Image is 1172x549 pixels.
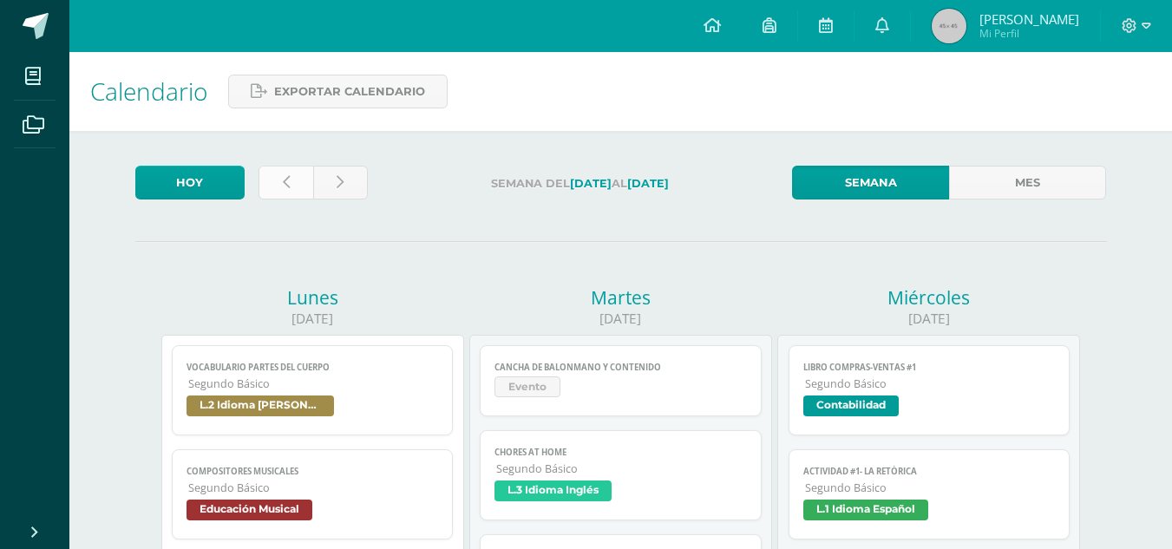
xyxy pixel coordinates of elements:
[494,376,560,397] span: Evento
[949,166,1106,199] a: Mes
[172,345,454,435] a: Vocabulario Partes del cuerpoSegundo BásicoL.2 Idioma [PERSON_NAME]
[792,166,949,199] a: Semana
[161,310,464,328] div: [DATE]
[90,75,207,108] span: Calendario
[469,310,772,328] div: [DATE]
[803,362,1056,373] span: Libro Compras-Ventas #1
[570,177,612,190] strong: [DATE]
[187,466,439,477] span: Compositores musicales
[469,285,772,310] div: Martes
[803,500,928,520] span: L.1 Idioma Español
[494,447,747,458] span: Chores at home
[805,480,1056,495] span: Segundo Básico
[496,461,747,476] span: Segundo Básico
[494,480,612,501] span: L.3 Idioma Inglés
[135,166,245,199] a: Hoy
[480,345,762,416] a: Cancha de Balonmano y ContenidoEvento
[932,9,966,43] img: 45x45
[188,480,439,495] span: Segundo Básico
[805,376,1056,391] span: Segundo Básico
[274,75,425,108] span: Exportar calendario
[494,362,747,373] span: Cancha de Balonmano y Contenido
[228,75,448,108] a: Exportar calendario
[777,285,1080,310] div: Miércoles
[172,449,454,539] a: Compositores musicalesSegundo BásicoEducación Musical
[382,166,778,201] label: Semana del al
[979,10,1079,28] span: [PERSON_NAME]
[188,376,439,391] span: Segundo Básico
[789,345,1071,435] a: Libro Compras-Ventas #1Segundo BásicoContabilidad
[789,449,1071,539] a: Actividad #1- La RetóricaSegundo BásicoL.1 Idioma Español
[161,285,464,310] div: Lunes
[480,430,762,520] a: Chores at homeSegundo BásicoL.3 Idioma Inglés
[777,310,1080,328] div: [DATE]
[627,177,669,190] strong: [DATE]
[187,362,439,373] span: Vocabulario Partes del cuerpo
[187,395,334,416] span: L.2 Idioma [PERSON_NAME]
[803,395,899,416] span: Contabilidad
[979,26,1079,41] span: Mi Perfil
[803,466,1056,477] span: Actividad #1- La Retórica
[187,500,312,520] span: Educación Musical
